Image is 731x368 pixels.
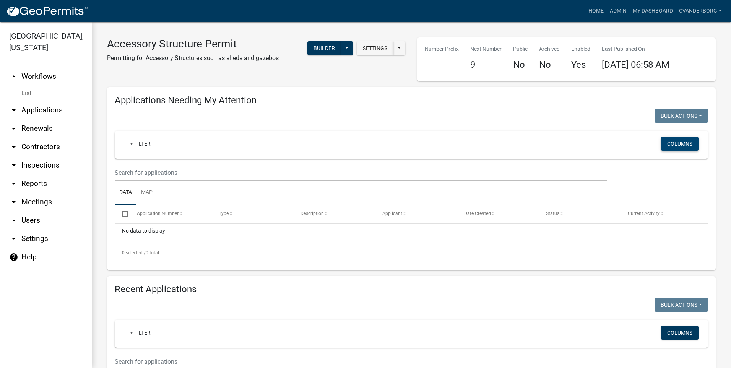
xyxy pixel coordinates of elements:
i: arrow_drop_down [9,197,18,207]
i: arrow_drop_down [9,216,18,225]
datatable-header-cell: Applicant [375,205,457,223]
i: arrow_drop_down [9,142,18,151]
datatable-header-cell: Description [293,205,375,223]
a: + Filter [124,326,157,340]
span: Application Number [137,211,179,216]
i: arrow_drop_down [9,124,18,133]
span: Current Activity [628,211,660,216]
span: [DATE] 06:58 AM [602,59,669,70]
i: arrow_drop_down [9,106,18,115]
a: Map [136,181,157,205]
datatable-header-cell: Current Activity [621,205,702,223]
datatable-header-cell: Select [115,205,129,223]
i: help [9,252,18,262]
p: Number Prefix [425,45,459,53]
datatable-header-cell: Application Number [129,205,211,223]
button: Columns [661,137,699,151]
h4: 9 [470,59,502,70]
span: Type [219,211,229,216]
button: Settings [357,41,393,55]
h4: Recent Applications [115,284,708,295]
i: arrow_drop_down [9,179,18,188]
button: Columns [661,326,699,340]
h4: Applications Needing My Attention [115,95,708,106]
div: No data to display [115,224,708,243]
h4: Yes [571,59,590,70]
span: 0 selected / [122,250,146,256]
p: Public [513,45,528,53]
div: 0 total [115,243,708,262]
a: Admin [607,4,630,18]
p: Permitting for Accessory Structures such as sheds and gazebos [107,54,279,63]
button: Bulk Actions [655,109,708,123]
i: arrow_drop_down [9,234,18,243]
p: Archived [539,45,560,53]
a: My Dashboard [630,4,676,18]
button: Builder [307,41,341,55]
span: Applicant [382,211,402,216]
datatable-header-cell: Status [539,205,621,223]
datatable-header-cell: Type [211,205,293,223]
h4: No [539,59,560,70]
span: Status [546,211,559,216]
span: Description [301,211,324,216]
a: Data [115,181,136,205]
a: Home [585,4,607,18]
p: Next Number [470,45,502,53]
input: Search for applications [115,165,607,181]
p: Last Published On [602,45,669,53]
button: Bulk Actions [655,298,708,312]
i: arrow_drop_up [9,72,18,81]
span: Date Created [464,211,491,216]
p: Enabled [571,45,590,53]
i: arrow_drop_down [9,161,18,170]
datatable-header-cell: Date Created [457,205,539,223]
h3: Accessory Structure Permit [107,37,279,50]
a: + Filter [124,137,157,151]
h4: No [513,59,528,70]
a: cvanderborg [676,4,725,18]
